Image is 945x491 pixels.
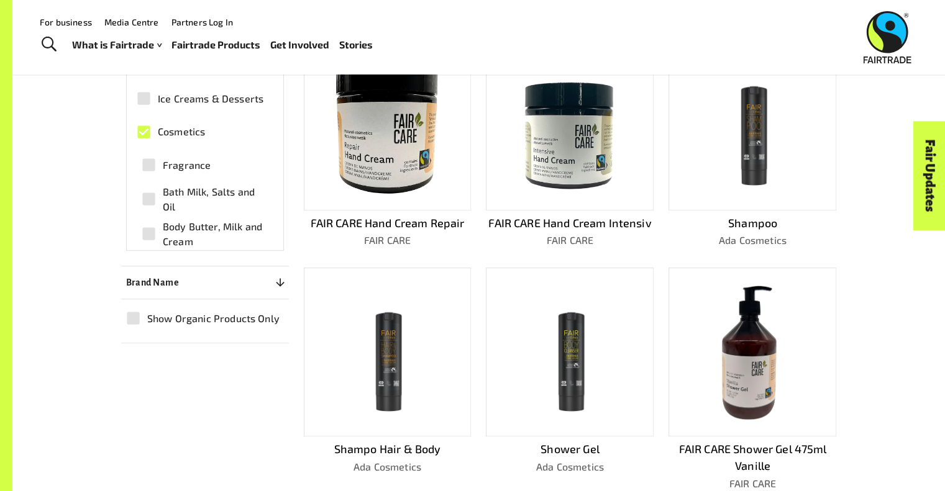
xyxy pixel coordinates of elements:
[158,124,205,139] span: Cosmetics
[486,459,654,474] p: Ada Cosmetics
[486,215,654,232] p: FAIR CARE Hand Cream Intensiv
[121,271,289,294] button: Brand Name
[171,17,233,27] a: Partners Log In
[34,29,64,60] a: Toggle Search
[864,11,911,63] img: Fairtrade Australia New Zealand logo
[669,215,836,232] p: Shampoo
[304,215,472,232] p: FAIR CARE Hand Cream Repair
[669,268,836,490] a: FAIR CARE Shower Gel 475ml VanilleFAIR CARE
[40,17,92,27] a: For business
[339,36,373,54] a: Stories
[304,441,472,457] p: Shampo Hair & Body
[158,91,263,106] span: Ice Creams & Desserts
[669,476,836,491] p: FAIR CARE
[669,441,836,474] p: FAIR CARE Shower Gel 475ml Vanille
[270,36,329,54] a: Get Involved
[669,233,836,248] p: Ada Cosmetics
[486,268,654,490] a: Shower GelAda Cosmetics
[669,42,836,248] a: ShampooAda Cosmetics
[486,233,654,248] p: FAIR CARE
[486,42,654,248] a: FAIR CARE Hand Cream IntensivFAIR CARE
[486,441,654,457] p: Shower Gel
[171,36,260,54] a: Fairtrade Products
[163,184,267,214] span: Bath Milk, Salts and Oil
[163,158,211,173] span: Fragrance
[72,36,162,54] a: What is Fairtrade
[304,459,472,474] p: Ada Cosmetics
[147,311,280,326] span: Show Organic Products Only
[304,42,472,248] a: FAIR CARE Hand Cream RepairFAIR CARE
[304,268,472,490] a: Shampo Hair & BodyAda Cosmetics
[104,17,159,27] a: Media Centre
[163,219,267,249] span: Body Butter, Milk and Cream
[304,233,472,248] p: FAIR CARE
[126,275,180,290] p: Brand Name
